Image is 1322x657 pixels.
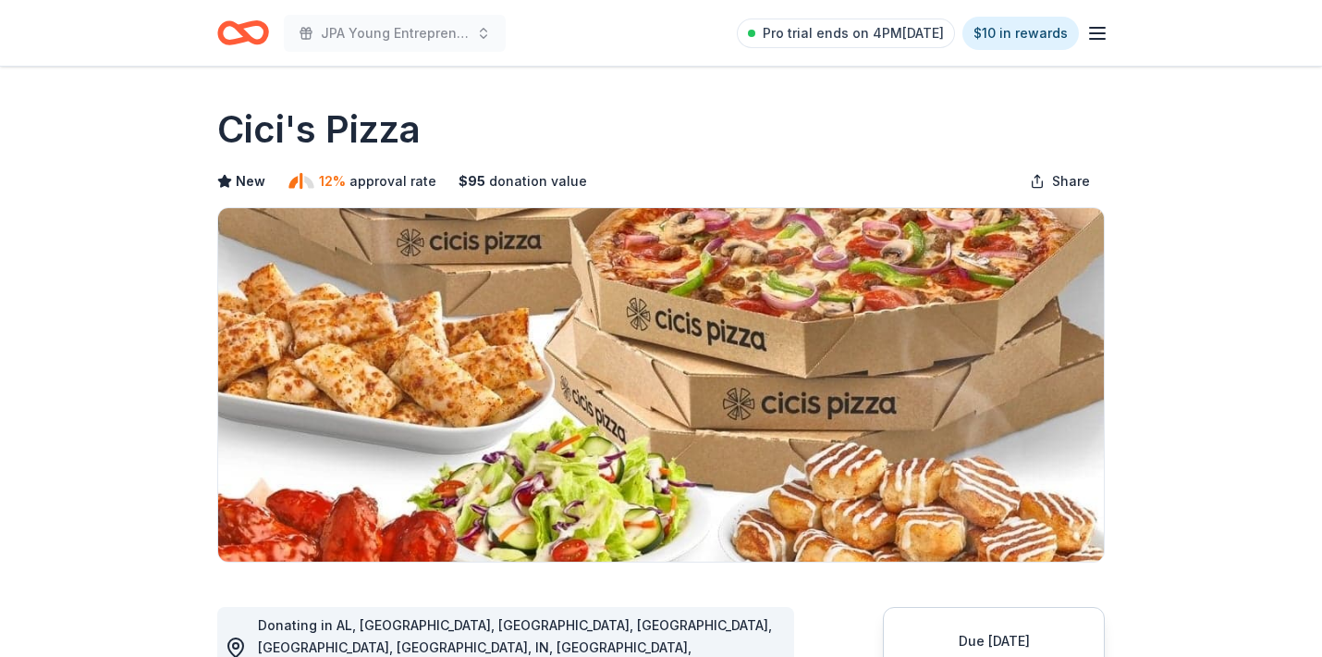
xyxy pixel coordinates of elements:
[1015,163,1105,200] button: Share
[349,170,436,192] span: approval rate
[284,15,506,52] button: JPA Young Entrepreneur’s Christmas Market
[906,630,1082,652] div: Due [DATE]
[737,19,955,48] a: Pro trial ends on 4PM[DATE]
[217,104,421,155] h1: Cici's Pizza
[236,170,265,192] span: New
[321,22,469,44] span: JPA Young Entrepreneur’s Christmas Market
[218,208,1104,562] img: Image for Cici's Pizza
[763,22,944,44] span: Pro trial ends on 4PM[DATE]
[459,170,485,192] span: $ 95
[1052,170,1090,192] span: Share
[217,11,269,55] a: Home
[319,170,346,192] span: 12%
[962,17,1079,50] a: $10 in rewards
[489,170,587,192] span: donation value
